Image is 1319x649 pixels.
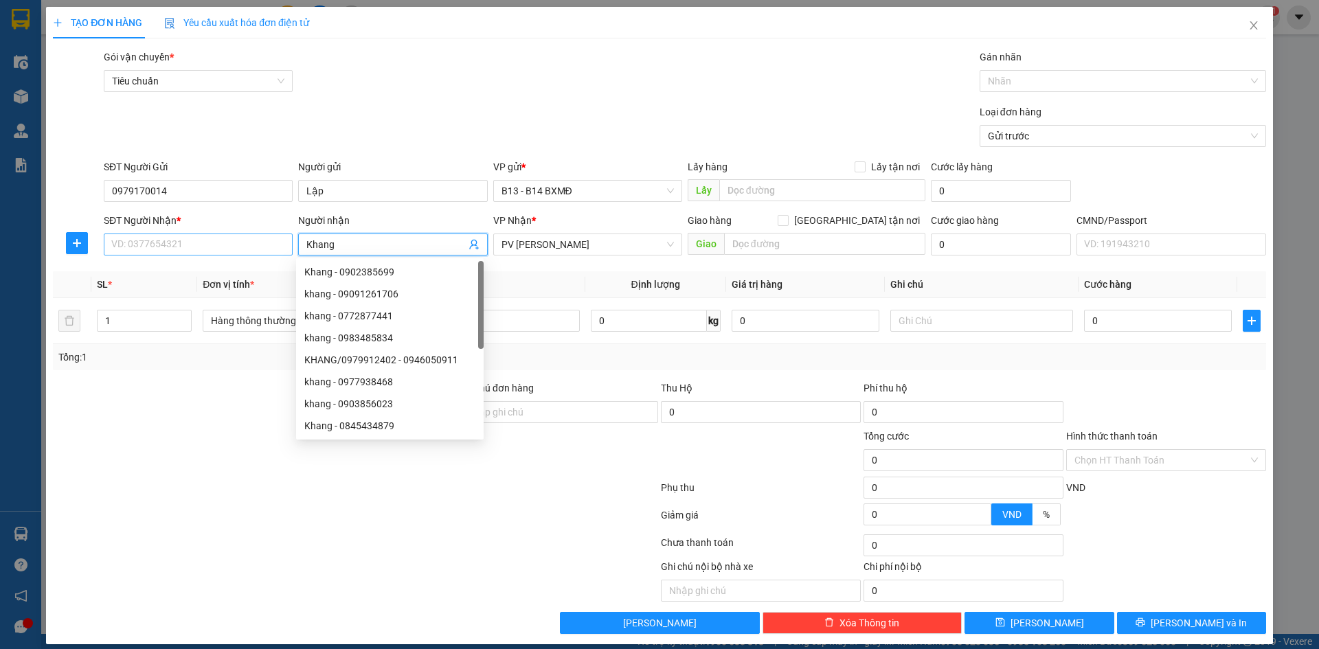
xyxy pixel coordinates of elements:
[304,330,475,345] div: khang - 0983485834
[104,52,174,62] span: Gói vận chuyển
[296,371,484,393] div: khang - 0977938468
[203,279,254,290] span: Đơn vị tính
[824,617,834,628] span: delete
[931,234,1071,255] input: Cước giao hàng
[1243,315,1260,326] span: plus
[14,95,28,115] span: Nơi gửi:
[296,349,484,371] div: KHANG/0979912402 - 0946050911
[53,18,63,27] span: plus
[659,508,862,532] div: Giảm giá
[688,179,719,201] span: Lấy
[304,264,475,280] div: Khang - 0902385699
[66,232,88,254] button: plus
[138,96,172,104] span: PV Đắk Mil
[1076,213,1265,228] div: CMND/Passport
[890,310,1073,332] input: Ghi Chú
[661,580,861,602] input: Nhập ghi chú
[1084,279,1131,290] span: Cước hàng
[931,215,999,226] label: Cước giao hàng
[980,52,1022,62] label: Gán nhãn
[304,308,475,323] div: khang - 0772877441
[36,22,111,73] strong: CÔNG TY TNHH [GEOGRAPHIC_DATA] 214 QL13 - P.26 - Q.BÌNH THẠNH - TP HCM 1900888606
[732,310,879,332] input: 0
[458,383,534,394] label: Ghi chú đơn hàng
[112,71,284,91] span: Tiêu chuẩn
[14,31,32,65] img: logo
[296,283,484,305] div: khang - 09091261706
[1151,615,1247,630] span: [PERSON_NAME] và In
[211,310,377,331] span: Hàng thông thường
[58,310,80,332] button: delete
[1235,7,1273,45] button: Close
[732,279,782,290] span: Giá trị hàng
[631,279,680,290] span: Định lượng
[763,612,962,634] button: deleteXóa Thông tin
[97,279,108,290] span: SL
[707,310,721,332] span: kg
[995,617,1005,628] span: save
[469,239,480,250] span: user-add
[560,612,760,634] button: [PERSON_NAME]
[1011,615,1084,630] span: [PERSON_NAME]
[493,215,532,226] span: VP Nhận
[1066,431,1158,442] label: Hình thức thanh toán
[688,233,724,255] span: Giao
[688,215,732,226] span: Giao hàng
[1043,509,1050,520] span: %
[458,401,658,423] input: Ghi chú đơn hàng
[105,95,127,115] span: Nơi nhận:
[623,615,697,630] span: [PERSON_NAME]
[839,615,899,630] span: Xóa Thông tin
[1002,509,1022,520] span: VND
[885,271,1079,298] th: Ghi chú
[296,261,484,283] div: Khang - 0902385699
[47,82,159,93] strong: BIÊN NHẬN GỬI HÀNG HOÁ
[304,352,475,367] div: KHANG/0979912402 - 0946050911
[1243,310,1261,332] button: plus
[501,234,674,255] span: PV Đức Xuyên
[122,52,194,62] span: B131410250746
[866,159,925,174] span: Lấy tận nơi
[661,383,692,394] span: Thu Hộ
[304,396,475,411] div: khang - 0903856023
[131,62,194,72] span: 16:20:00 [DATE]
[661,559,861,580] div: Ghi chú nội bộ nhà xe
[988,126,1258,146] span: Gửi trước
[659,535,862,559] div: Chưa thanh toán
[164,17,309,28] span: Yêu cầu xuất hóa đơn điện tử
[296,393,484,415] div: khang - 0903856023
[53,17,142,28] span: TẠO ĐƠN HÀNG
[1117,612,1266,634] button: printer[PERSON_NAME] và In
[296,305,484,327] div: khang - 0772877441
[296,415,484,437] div: Khang - 0845434879
[296,327,484,349] div: khang - 0983485834
[980,106,1041,117] label: Loại đơn hàng
[789,213,925,228] span: [GEOGRAPHIC_DATA] tận nơi
[719,179,925,201] input: Dọc đường
[298,213,487,228] div: Người nhận
[965,612,1114,634] button: save[PERSON_NAME]
[864,559,1063,580] div: Chi phí nội bộ
[864,431,909,442] span: Tổng cước
[304,286,475,301] div: khang - 09091261706
[164,18,175,29] img: icon
[931,180,1071,202] input: Cước lấy hàng
[58,350,509,365] div: Tổng: 1
[864,380,1063,401] div: Phí thu hộ
[493,159,682,174] div: VP gửi
[931,161,993,172] label: Cước lấy hàng
[501,181,674,201] span: B13 - B14 BXMĐ
[396,310,579,332] input: VD: Bàn, Ghế
[1248,20,1259,31] span: close
[659,480,862,504] div: Phụ thu
[1136,617,1145,628] span: printer
[688,161,728,172] span: Lấy hàng
[104,213,293,228] div: SĐT Người Nhận
[724,233,925,255] input: Dọc đường
[304,418,475,433] div: Khang - 0845434879
[298,159,487,174] div: Người gửi
[67,238,87,249] span: plus
[304,374,475,389] div: khang - 0977938468
[104,159,293,174] div: SĐT Người Gửi
[1066,482,1085,493] span: VND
